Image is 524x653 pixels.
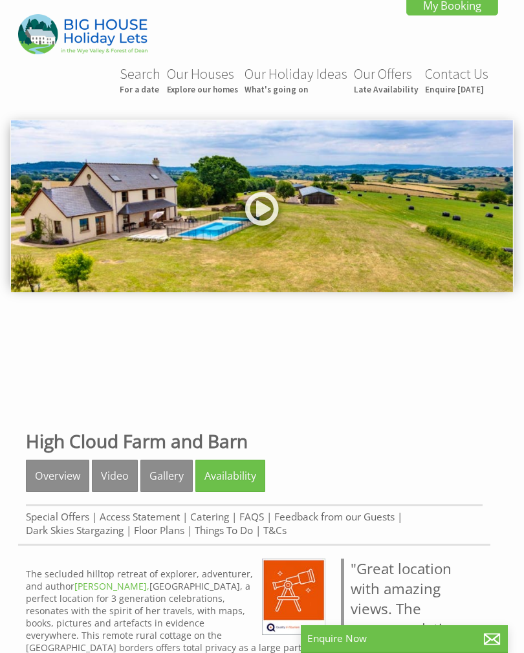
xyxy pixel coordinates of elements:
[120,65,160,95] a: SearchFor a date
[239,510,264,524] a: FAQS
[195,460,265,492] a: Availability
[262,559,325,635] img: Quality in Tourism - Great4 Dark Skies
[307,632,501,645] p: Enquire Now
[263,524,287,537] a: T&Cs
[92,460,138,492] a: Video
[26,524,124,537] a: Dark Skies Stargazing
[354,65,419,95] a: Our OffersLate Availability
[425,84,488,95] small: Enquire [DATE]
[190,510,229,524] a: Catering
[195,524,253,537] a: Things To Do
[245,84,347,95] small: What's going on
[274,510,395,524] a: Feedback from our Guests
[26,429,248,453] a: High Cloud Farm and Barn
[74,580,149,592] a: [PERSON_NAME],
[425,65,488,95] a: Contact UsEnquire [DATE]
[245,65,347,95] a: Our Holiday IdeasWhat's going on
[354,84,419,95] small: Late Availability
[100,510,180,524] a: Access Statement
[167,65,238,95] a: Our HousesExplore our homes
[140,460,193,492] a: Gallery
[8,319,516,416] iframe: Customer reviews powered by Trustpilot
[18,14,147,54] img: Big House Holiday Lets
[167,84,238,95] small: Explore our homes
[26,460,89,492] a: Overview
[134,524,184,537] a: Floor Plans
[120,84,160,95] small: For a date
[26,510,89,524] a: Special Offers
